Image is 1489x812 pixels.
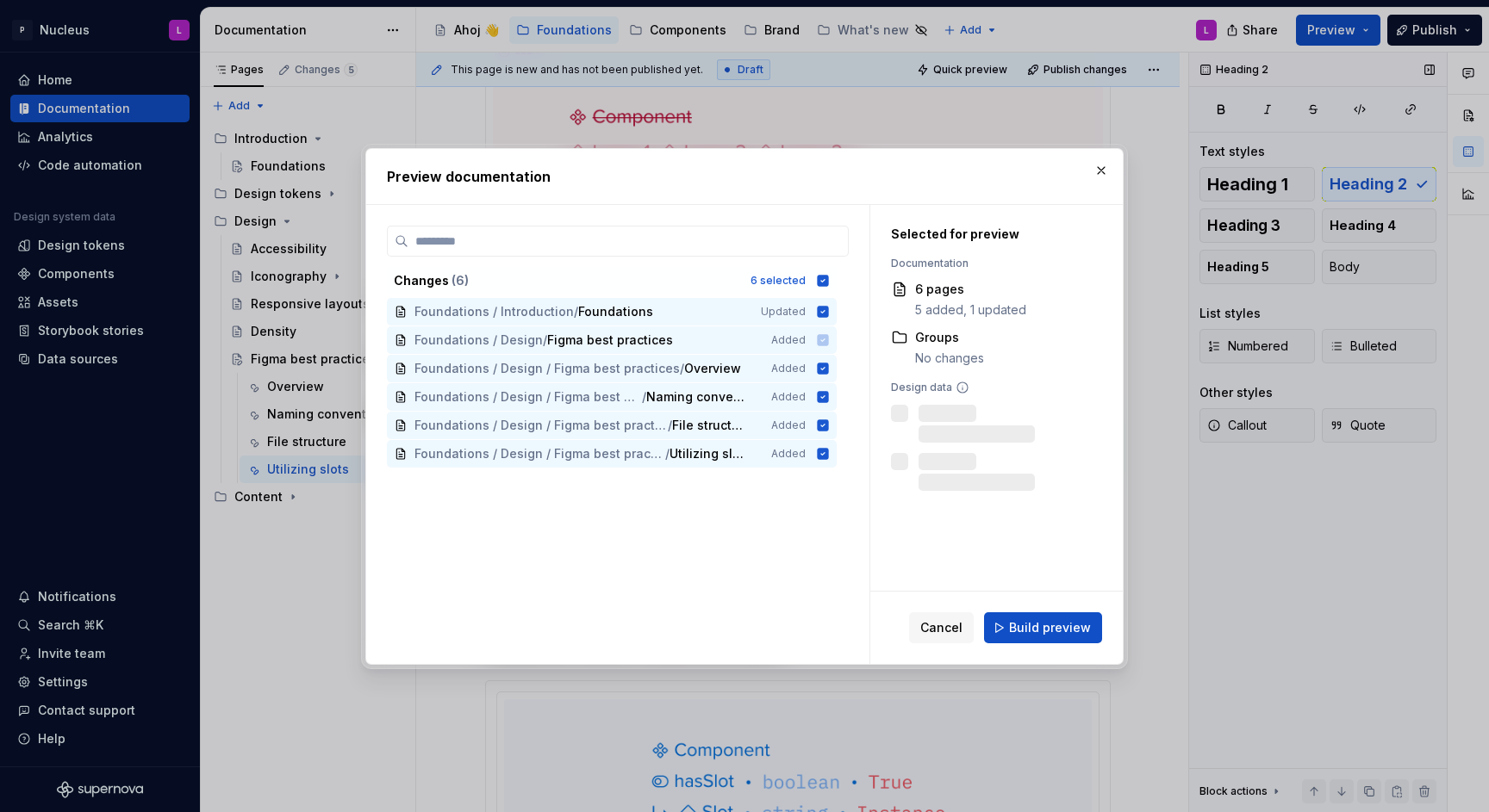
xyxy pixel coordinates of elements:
span: Added [771,418,806,432]
h2: Preview documentation [387,166,1102,187]
span: Added [771,362,806,375]
span: Build preview [1009,619,1091,636]
div: 5 added, 1 updated [915,301,1026,319]
span: Foundations / Design / Figma best practices [414,445,665,462]
span: Foundations / Introduction [414,303,574,320]
div: Selected for preview [891,226,1082,243]
span: / [668,417,672,434]
span: / [574,303,578,320]
span: Foundations / Design / Figma best practices [414,360,680,377]
div: Design data [891,381,1082,394]
span: Naming convention [646,388,747,406]
span: / [665,445,670,462]
span: Utilizing slots [670,445,747,462]
span: / [680,360,684,377]
span: / [642,388,646,406]
button: Cancel [909,612,974,643]
span: Added [771,447,806,461]
div: 6 selected [751,274,806,288]
span: File structure [672,417,748,434]
span: Cancel [920,619,963,636]
span: Foundations / Design / Figma best practices [414,417,668,434]
button: Build preview [984,612,1102,643]
div: Changes [394,272,740,289]
div: 6 pages [915,281,1026,298]
div: No changes [915,350,984,367]
span: Foundations [578,303,653,320]
span: Overview [684,360,741,377]
div: Groups [915,329,984,346]
span: Updated [761,305,806,319]
span: Foundations / Design / Figma best practices [414,388,642,406]
span: Added [771,390,806,404]
span: ( 6 ) [452,273,469,288]
div: Documentation [891,257,1082,270]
